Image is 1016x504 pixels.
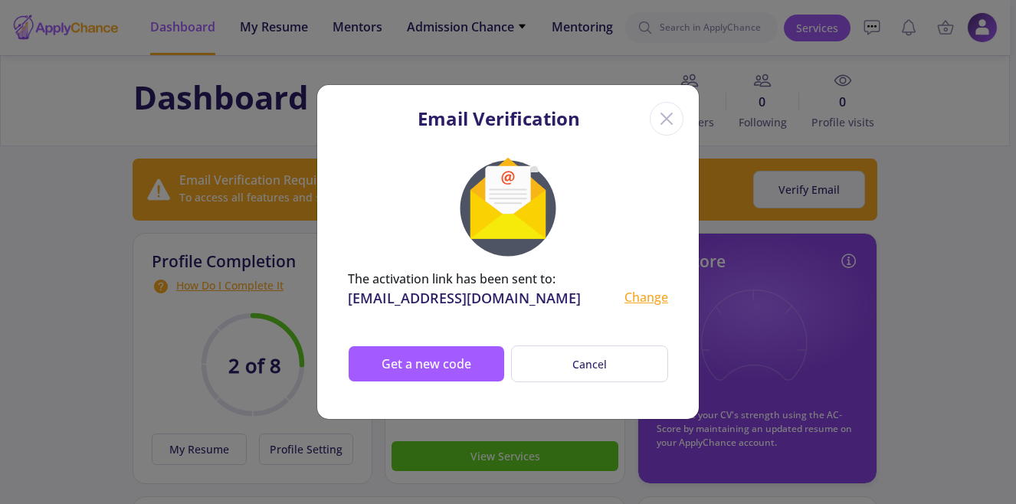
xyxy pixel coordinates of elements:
div: [EMAIL_ADDRESS][DOMAIN_NAME] [348,288,581,309]
button: Get a new code [348,345,505,382]
div: Change [624,288,668,309]
div: The activation link has been sent to: [348,270,668,288]
button: Cancel [511,345,668,383]
div: Close [650,102,683,136]
div: Email Verification [418,105,580,133]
